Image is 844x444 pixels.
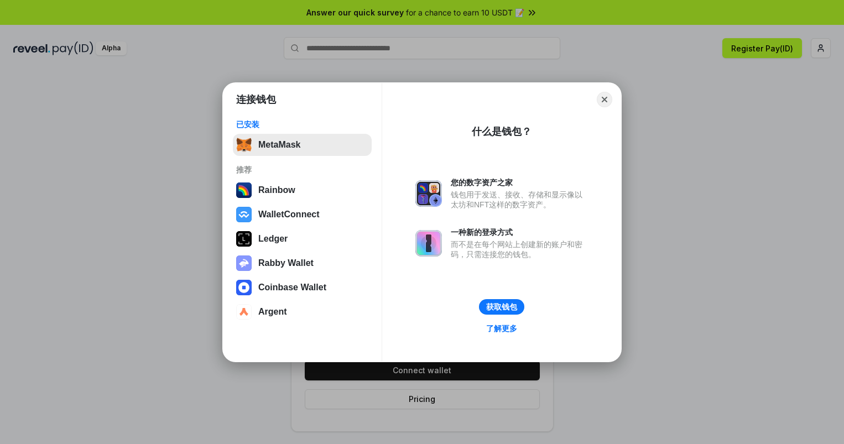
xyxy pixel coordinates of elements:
img: svg+xml,%3Csvg%20fill%3D%22none%22%20height%3D%2233%22%20viewBox%3D%220%200%2035%2033%22%20width%... [236,137,252,153]
div: 一种新的登录方式 [451,227,588,237]
button: 获取钱包 [479,299,524,315]
button: Rabby Wallet [233,252,372,274]
div: 而不是在每个网站上创建新的账户和密码，只需连接您的钱包。 [451,239,588,259]
div: 已安装 [236,119,368,129]
div: WalletConnect [258,210,320,220]
div: 推荐 [236,165,368,175]
div: 了解更多 [486,323,517,333]
div: Rabby Wallet [258,258,314,268]
img: svg+xml,%3Csvg%20xmlns%3D%22http%3A%2F%2Fwww.w3.org%2F2000%2Fsvg%22%20fill%3D%22none%22%20viewBox... [415,180,442,207]
div: Ledger [258,234,288,244]
img: svg+xml,%3Csvg%20xmlns%3D%22http%3A%2F%2Fwww.w3.org%2F2000%2Fsvg%22%20width%3D%2228%22%20height%3... [236,231,252,247]
img: svg+xml,%3Csvg%20xmlns%3D%22http%3A%2F%2Fwww.w3.org%2F2000%2Fsvg%22%20fill%3D%22none%22%20viewBox... [415,230,442,257]
div: Argent [258,307,287,317]
img: svg+xml,%3Csvg%20width%3D%2228%22%20height%3D%2228%22%20viewBox%3D%220%200%2028%2028%22%20fill%3D... [236,280,252,295]
div: MetaMask [258,140,300,150]
a: 了解更多 [480,321,524,336]
div: 钱包用于发送、接收、存储和显示像以太坊和NFT这样的数字资产。 [451,190,588,210]
button: WalletConnect [233,203,372,226]
button: Ledger [233,228,372,250]
button: Argent [233,301,372,323]
img: svg+xml,%3Csvg%20width%3D%22120%22%20height%3D%22120%22%20viewBox%3D%220%200%20120%20120%22%20fil... [236,182,252,198]
button: Close [597,92,612,107]
div: 您的数字资产之家 [451,177,588,187]
img: svg+xml,%3Csvg%20width%3D%2228%22%20height%3D%2228%22%20viewBox%3D%220%200%2028%2028%22%20fill%3D... [236,207,252,222]
button: Rainbow [233,179,372,201]
div: Rainbow [258,185,295,195]
div: Coinbase Wallet [258,283,326,292]
h1: 连接钱包 [236,93,276,106]
img: svg+xml,%3Csvg%20width%3D%2228%22%20height%3D%2228%22%20viewBox%3D%220%200%2028%2028%22%20fill%3D... [236,304,252,320]
div: 什么是钱包？ [472,125,532,138]
div: 获取钱包 [486,302,517,312]
button: Coinbase Wallet [233,276,372,299]
img: svg+xml,%3Csvg%20xmlns%3D%22http%3A%2F%2Fwww.w3.org%2F2000%2Fsvg%22%20fill%3D%22none%22%20viewBox... [236,255,252,271]
button: MetaMask [233,134,372,156]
